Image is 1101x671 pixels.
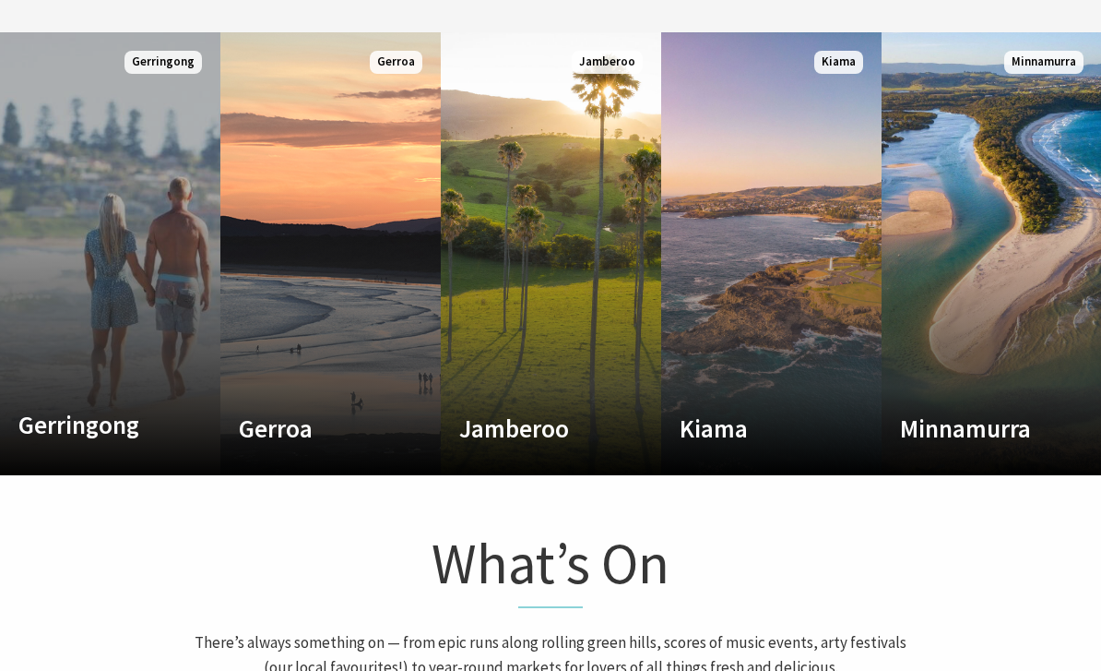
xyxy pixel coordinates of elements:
span: Gerroa [370,51,422,74]
span: Gerringong [124,51,202,74]
span: Kiama [814,51,863,74]
h4: Minnamurra [900,413,1050,443]
h1: What’s On [191,526,910,607]
span: Minnamurra [1004,51,1083,74]
h4: Jamberoo [459,413,610,443]
p: A breath of fresh air [18,454,169,476]
h4: Gerroa [239,413,389,443]
span: Jamberoo [572,51,643,74]
a: Custom Image Used Gerroa Gerroa [220,32,441,475]
a: Custom Image Used Jamberoo Jamberoo [441,32,661,475]
a: Custom Image Used Kiama Kiama [661,32,882,475]
h4: Kiama [680,413,830,443]
h4: Gerringong [18,410,169,439]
